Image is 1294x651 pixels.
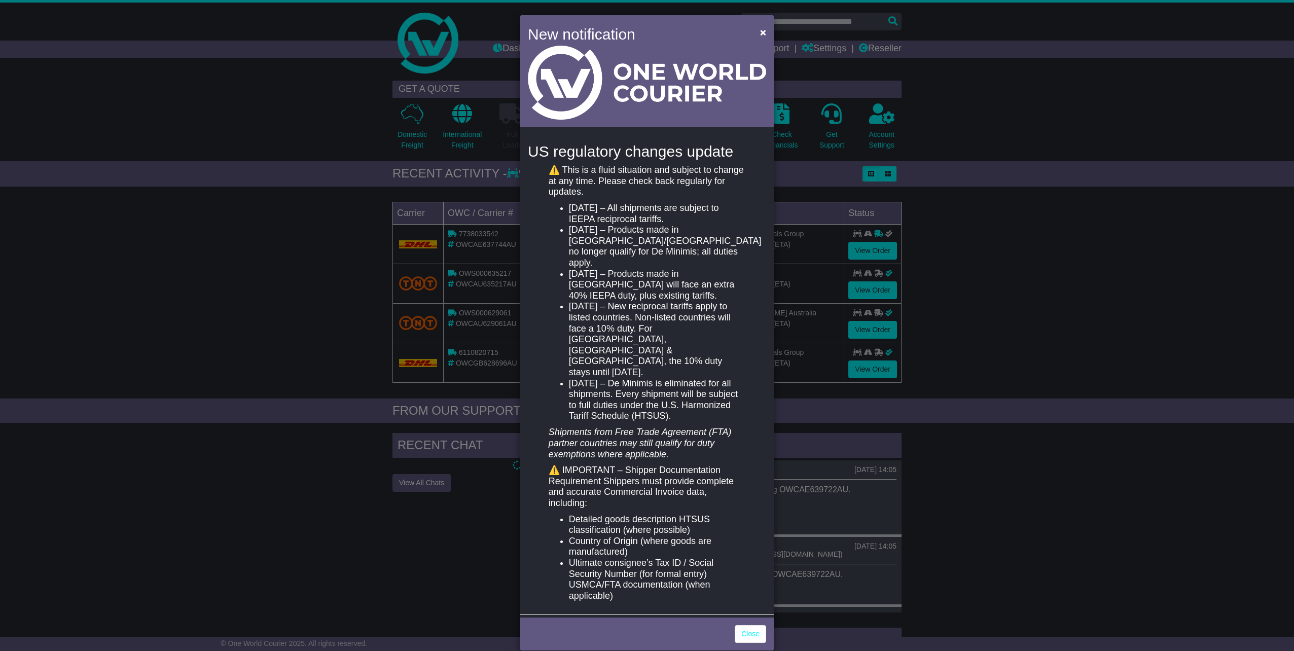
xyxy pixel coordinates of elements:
li: Country of Origin (where goods are manufactured) [569,536,745,558]
h4: US regulatory changes update [528,143,766,160]
span: × [760,26,766,38]
li: [DATE] – Products made in [GEOGRAPHIC_DATA]/[GEOGRAPHIC_DATA] no longer qualify for De Minimis; a... [569,225,745,268]
em: Shipments from Free Trade Agreement (FTA) partner countries may still qualify for duty exemptions... [549,427,732,459]
li: Ultimate consignee’s Tax ID / Social Security Number (for formal entry) USMCA/FTA documentation (... [569,558,745,601]
button: Close [755,22,771,43]
li: [DATE] – Products made in [GEOGRAPHIC_DATA] will face an extra 40% IEEPA duty, plus existing tari... [569,269,745,302]
li: [DATE] – New reciprocal tariffs apply to listed countries. Non-listed countries will face a 10% d... [569,301,745,378]
p: ⚠️ IMPORTANT – Shipper Documentation Requirement Shippers must provide complete and accurate Comm... [549,465,745,509]
p: ⚠️ This is a fluid situation and subject to change at any time. Please check back regularly for u... [549,165,745,198]
h4: New notification [528,23,745,46]
img: Light [528,46,766,120]
li: [DATE] – De Minimis is eliminated for all shipments. Every shipment will be subject to full dutie... [569,378,745,422]
li: [DATE] – All shipments are subject to IEEPA reciprocal tariffs. [569,203,745,225]
a: Close [735,625,766,643]
li: Detailed goods description HTSUS classification (where possible) [569,514,745,536]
